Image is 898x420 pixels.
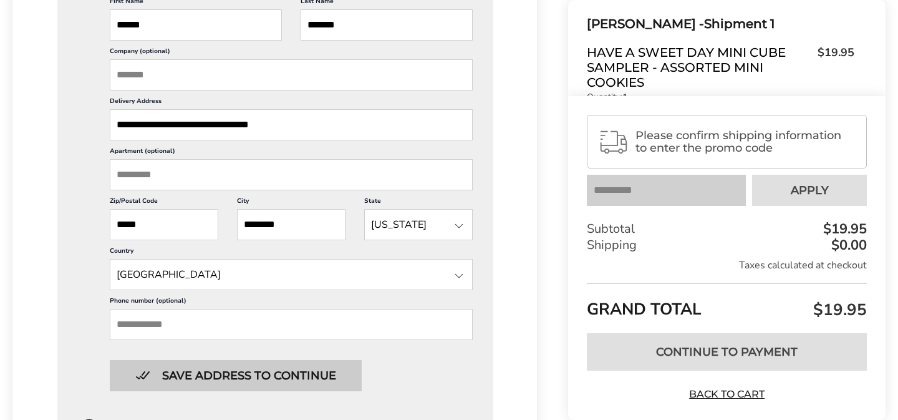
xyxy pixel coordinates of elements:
[828,238,867,252] div: $0.00
[110,59,473,90] input: Company
[587,333,867,371] button: Continue to Payment
[587,45,854,90] a: Have A Sweet Day Mini Cube Sampler - Assorted Mini Cookies$19.95
[110,9,282,41] input: First Name
[301,9,473,41] input: Last Name
[110,159,473,190] input: Apartment
[752,175,867,206] button: Apply
[791,185,829,196] span: Apply
[364,197,473,209] label: State
[110,147,473,159] label: Apartment (optional)
[110,296,473,309] label: Phone number (optional)
[110,109,473,140] input: Delivery Address
[587,45,811,90] span: Have A Sweet Day Mini Cube Sampler - Assorted Mini Cookies
[587,221,867,237] div: Subtotal
[587,237,867,253] div: Shipping
[587,283,867,324] div: GRAND TOTAL
[587,258,867,272] div: Taxes calculated at checkout
[110,259,473,290] input: State
[237,209,345,240] input: City
[364,209,473,240] input: State
[635,129,856,154] span: Please confirm shipping information to enter the promo code
[622,91,627,103] strong: 1
[110,209,218,240] input: ZIP
[110,360,362,391] button: Button save address
[683,388,771,401] a: Back to Cart
[110,247,473,259] label: Country
[237,197,345,209] label: City
[110,197,218,209] label: Zip/Postal Code
[587,93,854,102] p: Quantity:
[820,222,867,236] div: $19.95
[810,299,867,321] span: $19.95
[110,97,473,109] label: Delivery Address
[587,14,854,34] div: Shipment 1
[110,47,473,59] label: Company (optional)
[811,45,854,87] span: $19.95
[587,16,704,31] span: [PERSON_NAME] -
